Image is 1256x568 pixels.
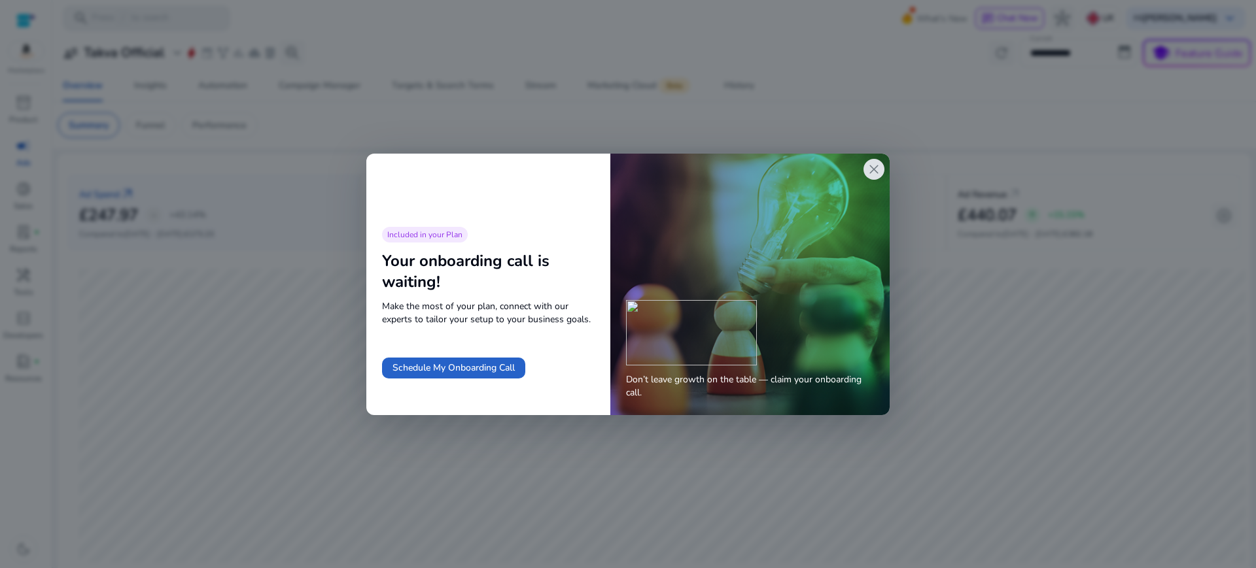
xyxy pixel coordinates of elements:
span: Don’t leave growth on the table — claim your onboarding call. [626,373,874,399]
span: close [866,161,882,177]
span: Schedule My Onboarding Call [392,361,515,375]
div: Your onboarding call is waiting! [382,250,595,292]
span: Included in your Plan [387,229,462,240]
button: Schedule My Onboarding Call [382,358,525,378]
span: Make the most of your plan, connect with our experts to tailor your setup to your business goals. [382,300,595,326]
